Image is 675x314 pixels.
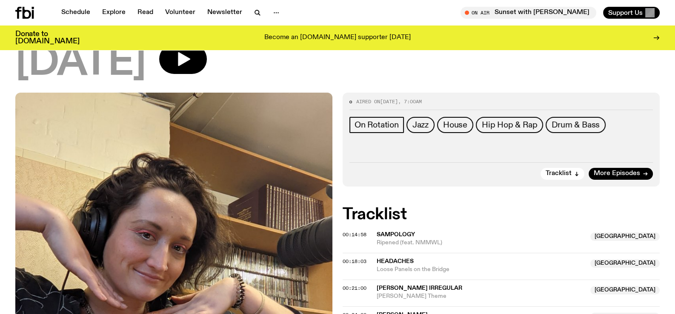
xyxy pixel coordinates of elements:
a: House [437,117,473,133]
span: , 7:00am [398,98,422,105]
a: Jazz [406,117,435,133]
a: Newsletter [202,7,247,19]
span: [DATE] [15,44,146,82]
span: Ripened (feat. NMMWL) [377,239,585,247]
span: [DATE] [380,98,398,105]
span: Sampology [377,232,415,238]
button: Tracklist [541,168,584,180]
button: 00:18:03 [343,259,366,264]
span: [GEOGRAPHIC_DATA] [590,232,660,241]
span: Loose Panels on the Bridge [377,266,585,274]
span: Support Us [608,9,643,17]
span: Drum & Bass [552,120,600,130]
span: Hip Hop & Rap [482,120,537,130]
button: On AirSunset with [PERSON_NAME] [460,7,596,19]
span: Tracklist [546,170,572,177]
span: [GEOGRAPHIC_DATA] [590,259,660,268]
button: 00:21:00 [343,286,366,291]
a: On Rotation [349,117,404,133]
h2: Tracklist [343,207,660,222]
span: 00:18:03 [343,258,366,265]
span: 00:14:58 [343,231,366,238]
a: Hip Hop & Rap [476,117,543,133]
a: Explore [97,7,131,19]
span: [PERSON_NAME] Irregular [377,285,462,291]
span: [GEOGRAPHIC_DATA] [590,286,660,294]
span: 00:21:00 [343,285,366,291]
span: Tune in live [470,9,592,16]
span: Headaches [377,258,414,264]
span: [PERSON_NAME] Theme [377,292,585,300]
h3: Donate to [DOMAIN_NAME] [15,31,80,45]
span: Aired on [356,98,380,105]
span: On Rotation [355,120,399,130]
a: More Episodes [589,168,653,180]
span: House [443,120,467,130]
span: Jazz [412,120,429,130]
a: Schedule [56,7,95,19]
button: 00:14:58 [343,232,366,237]
button: Support Us [603,7,660,19]
a: Read [132,7,158,19]
p: Become an [DOMAIN_NAME] supporter [DATE] [264,34,411,42]
span: More Episodes [594,170,640,177]
a: Drum & Bass [546,117,606,133]
a: Volunteer [160,7,200,19]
